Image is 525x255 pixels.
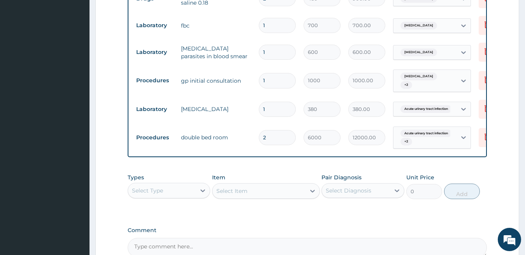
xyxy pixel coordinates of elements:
label: Unit Price [406,173,434,181]
textarea: Type your message and hit 'Enter' [4,171,148,198]
img: d_794563401_company_1708531726252_794563401 [14,39,32,58]
span: [MEDICAL_DATA] [400,73,437,80]
button: Add [444,184,480,199]
td: Laboratory [132,18,177,33]
td: Laboratory [132,45,177,59]
td: double bed room [177,130,255,145]
td: Laboratory [132,102,177,116]
label: Comment [128,227,487,234]
td: [MEDICAL_DATA] parasites in blood smear [177,41,255,64]
td: [MEDICAL_DATA] [177,101,255,117]
label: Types [128,174,144,181]
td: gp initial consultation [177,73,255,88]
div: Chat with us now [40,43,131,54]
span: Acute urinary tract infection [400,130,452,137]
label: Pair Diagnosis [321,173,362,181]
div: Minimize live chat window [128,4,146,23]
span: We're online! [45,77,107,156]
span: [MEDICAL_DATA] [400,49,437,56]
span: + 2 [400,138,412,146]
td: Procedures [132,130,177,145]
span: + 2 [400,81,412,89]
span: Acute urinary tract infection [400,105,452,113]
div: Select Diagnosis [326,187,371,194]
label: Item [212,173,225,181]
td: Procedures [132,73,177,88]
td: fbc [177,18,255,33]
div: Select Type [132,187,163,194]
